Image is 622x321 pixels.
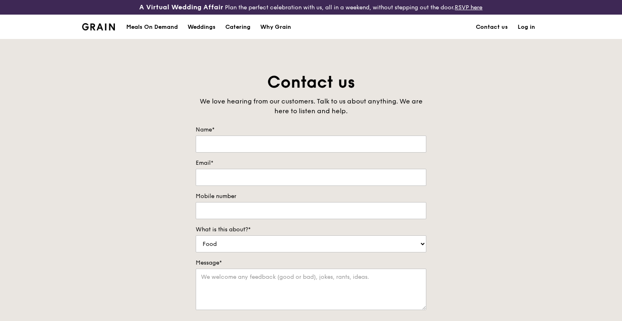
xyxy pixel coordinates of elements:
div: Plan the perfect celebration with us, all in a weekend, without stepping out the door. [104,3,518,11]
a: GrainGrain [82,14,115,39]
div: We love hearing from our customers. Talk to us about anything. We are here to listen and help. [196,97,426,116]
a: Weddings [183,15,220,39]
div: Catering [225,15,251,39]
h3: A Virtual Wedding Affair [139,3,223,11]
label: What is this about?* [196,226,426,234]
div: Weddings [188,15,216,39]
a: Catering [220,15,255,39]
a: Contact us [471,15,513,39]
div: Meals On Demand [126,15,178,39]
a: RSVP here [455,4,482,11]
label: Message* [196,259,426,267]
img: Grain [82,23,115,30]
a: Why Grain [255,15,296,39]
div: Why Grain [260,15,291,39]
a: Log in [513,15,540,39]
h1: Contact us [196,71,426,93]
label: Mobile number [196,192,426,200]
label: Email* [196,159,426,167]
label: Name* [196,126,426,134]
